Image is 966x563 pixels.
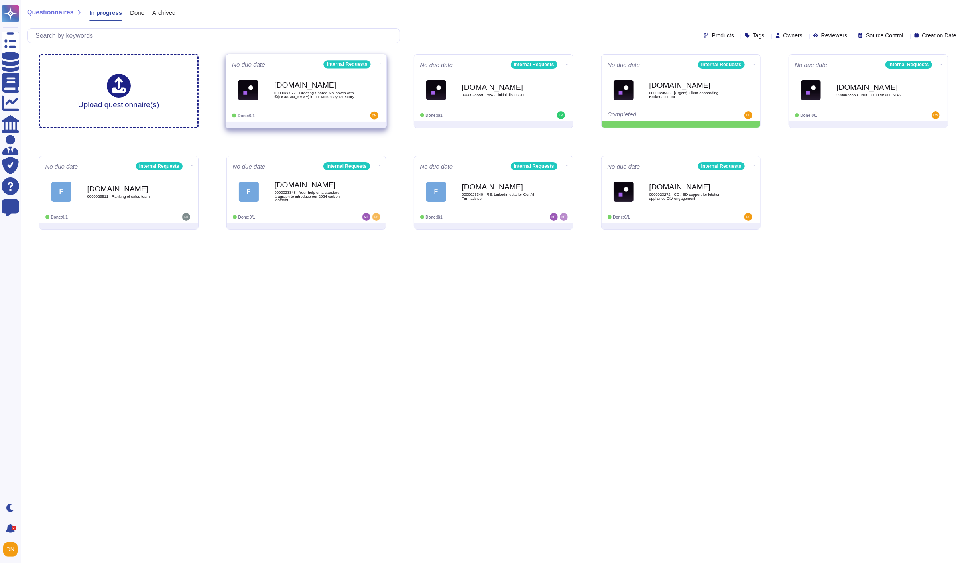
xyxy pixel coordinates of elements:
[557,111,565,119] img: user
[885,61,932,69] div: Internal Requests
[152,10,175,16] span: Archived
[51,215,68,219] span: Done: 0/1
[420,163,453,169] span: No due date
[753,33,765,38] span: Tags
[462,193,542,200] span: 0000023340 - RE: Linkedin data for GenAI - Firm advise
[87,185,167,193] b: [DOMAIN_NAME]
[362,213,370,221] img: user
[712,33,734,38] span: Products
[744,111,752,119] img: user
[922,33,956,38] span: Creation Date
[801,80,821,100] img: Logo
[744,213,752,221] img: user
[275,181,354,189] b: [DOMAIN_NAME]
[420,62,453,68] span: No due date
[649,183,729,191] b: [DOMAIN_NAME]
[866,33,903,38] span: Source Control
[130,10,144,16] span: Done
[31,29,400,43] input: Search by keywords
[560,213,568,221] img: user
[821,33,847,38] span: Reviewers
[462,183,542,191] b: [DOMAIN_NAME]
[426,215,443,219] span: Done: 0/1
[89,10,122,16] span: In progress
[614,182,634,202] img: Logo
[932,111,940,119] img: user
[649,81,729,89] b: [DOMAIN_NAME]
[614,80,634,100] img: Logo
[12,526,16,530] div: 9+
[27,9,73,16] span: Questionnaires
[801,113,817,118] span: Done: 0/1
[462,93,542,97] span: 0000023559 - M&A - initial discussion
[238,215,255,219] span: Done: 0/1
[698,162,745,170] div: Internal Requests
[78,74,159,108] div: Upload questionnaire(s)
[238,113,255,118] span: Done: 0/1
[239,182,259,202] div: F
[837,93,917,97] span: 0000023550 - Non-compete and NDA
[233,163,266,169] span: No due date
[783,33,803,38] span: Owners
[323,60,370,68] div: Internal Requests
[649,91,729,98] span: 0000023556 - [Urgent] Client onboarding - Broker account
[550,213,558,221] img: user
[370,112,378,120] img: user
[608,62,640,68] span: No due date
[274,91,355,98] span: 0000023577 - Creating Shared Mailboxes with @[DOMAIN_NAME] in our McKinsey Directory
[136,162,183,170] div: Internal Requests
[426,182,446,202] div: F
[698,61,745,69] div: Internal Requests
[182,213,190,221] img: user
[837,83,917,91] b: [DOMAIN_NAME]
[613,215,630,219] span: Done: 0/1
[608,111,705,119] div: Completed
[3,542,18,557] img: user
[51,182,71,202] div: F
[511,61,557,69] div: Internal Requests
[323,162,370,170] div: Internal Requests
[462,83,542,91] b: [DOMAIN_NAME]
[795,62,828,68] span: No due date
[511,162,557,170] div: Internal Requests
[275,191,354,202] span: 0000023348 - Your help on a standard âragraph to introduce our 2024 carbon footprint
[2,541,23,558] button: user
[608,163,640,169] span: No due date
[238,80,258,100] img: Logo
[426,113,443,118] span: Done: 0/1
[45,163,78,169] span: No due date
[87,195,167,199] span: 0000023511 - Ranking of sales team
[372,213,380,221] img: user
[232,61,265,67] span: No due date
[649,193,729,200] span: 0000023272 - CD / ED support for kitchen appliance DtV engagement
[274,81,355,89] b: [DOMAIN_NAME]
[426,80,446,100] img: Logo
